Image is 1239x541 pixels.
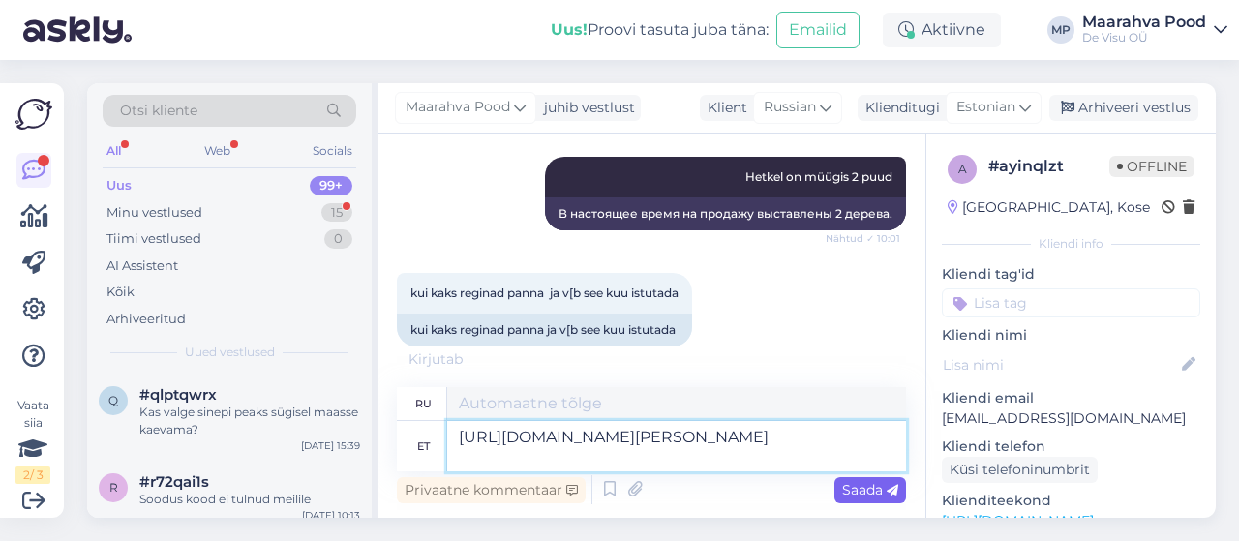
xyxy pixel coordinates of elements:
div: Socials [309,138,356,164]
div: kui kaks reginad panna ja v[b see kuu istutada [397,314,692,346]
div: 2 / 3 [15,466,50,484]
span: . [466,350,468,368]
div: 99+ [310,176,352,195]
div: # ayinqlzt [988,155,1109,178]
div: В настоящее время на продажу выставлены 2 дерева. [545,197,906,230]
p: Kliendi telefon [942,436,1200,457]
div: 15 [321,203,352,223]
span: r [109,480,118,495]
textarea: [URL][DOMAIN_NAME][PERSON_NAME] [447,421,906,471]
div: Aktiivne [883,13,1001,47]
span: Offline [1109,156,1194,177]
div: 0 [324,229,352,249]
div: MP [1047,16,1074,44]
div: Kõik [106,283,135,302]
span: Hetkel on müügis 2 puud [745,169,892,184]
div: Kas valge sinepi peaks sügisel maasse kaevama? [139,404,360,438]
div: De Visu OÜ [1082,30,1206,45]
span: . [468,350,471,368]
span: Nähtud ✓ 10:01 [826,231,900,246]
p: Klienditeekond [942,491,1200,511]
div: Proovi tasuta juba täna: [551,18,769,42]
div: [DATE] 10:13 [302,508,360,523]
div: Privaatne kommentaar [397,477,586,503]
span: Saada [842,481,898,498]
span: #qlptqwrx [139,386,217,404]
b: Uus! [551,20,588,39]
div: Arhiveeritud [106,310,186,329]
div: [DATE] 15:39 [301,438,360,453]
span: Russian [764,97,816,118]
div: AI Assistent [106,256,178,276]
div: Klienditugi [858,98,940,118]
span: #r72qai1s [139,473,209,491]
span: q [108,393,118,407]
span: . [463,350,466,368]
div: Vaata siia [15,397,50,484]
a: Maarahva PoodDe Visu OÜ [1082,15,1227,45]
a: [URL][DOMAIN_NAME] [942,512,1094,529]
input: Lisa tag [942,288,1200,317]
div: Kirjutab [397,349,906,370]
span: a [958,162,967,176]
span: kui kaks reginad panna ja v[b see kuu istutada [410,286,679,300]
p: Kliendi nimi [942,325,1200,346]
p: Kliendi email [942,388,1200,408]
span: Maarahva Pood [406,97,510,118]
div: Arhiveeri vestlus [1049,95,1198,121]
div: Küsi telefoninumbrit [942,457,1098,483]
div: Minu vestlused [106,203,202,223]
input: Lisa nimi [943,354,1178,376]
div: Tiimi vestlused [106,229,201,249]
button: Emailid [776,12,860,48]
div: ru [415,387,432,420]
div: [GEOGRAPHIC_DATA], Kose [948,197,1150,218]
div: Soodus kood ei tulnud meilile [139,491,360,508]
div: juhib vestlust [536,98,635,118]
span: Uued vestlused [185,344,275,361]
div: Kliendi info [942,235,1200,253]
img: Askly Logo [15,99,52,130]
span: Otsi kliente [120,101,197,121]
span: Estonian [956,97,1015,118]
p: [EMAIL_ADDRESS][DOMAIN_NAME] [942,408,1200,429]
div: Klient [700,98,747,118]
div: Uus [106,176,132,195]
div: All [103,138,125,164]
div: Web [200,138,234,164]
span: 10:01 [403,347,475,362]
div: et [417,430,430,463]
p: Kliendi tag'id [942,264,1200,285]
div: Maarahva Pood [1082,15,1206,30]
